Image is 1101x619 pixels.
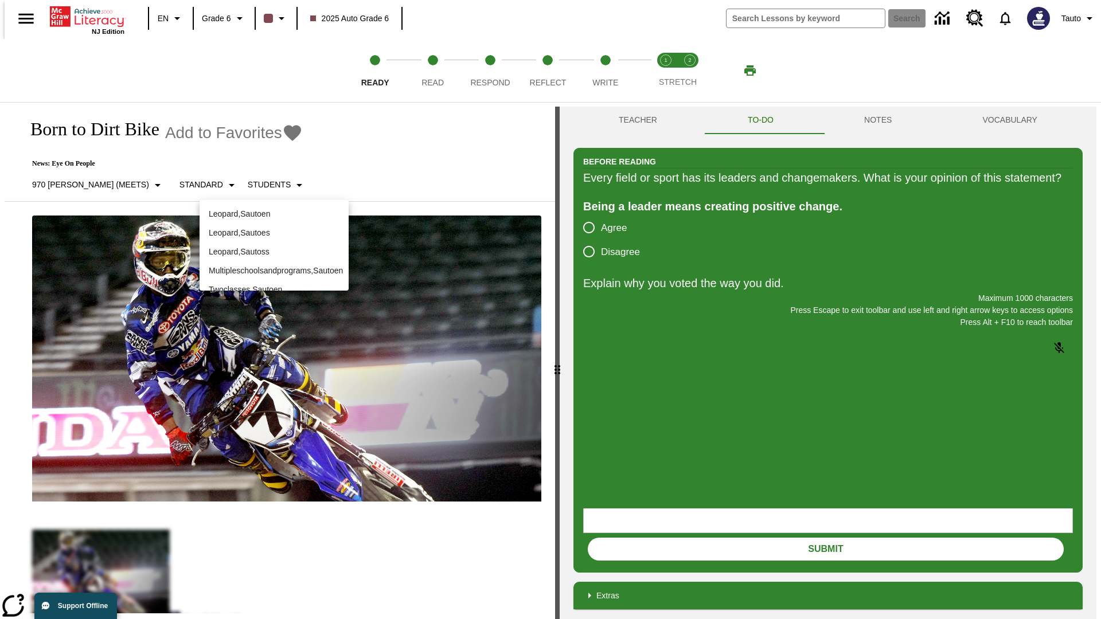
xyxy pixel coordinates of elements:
body: Explain why you voted the way you did. Maximum 1000 characters Press Alt + F10 to reach toolbar P... [5,9,167,19]
p: Twoclasses , Sautoen [209,284,339,296]
p: Leopard , Sautoen [209,208,339,220]
p: Leopard , Sautoes [209,227,339,239]
p: Multipleschoolsandprograms , Sautoen [209,265,339,277]
p: Leopard , Sautoss [209,246,339,258]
